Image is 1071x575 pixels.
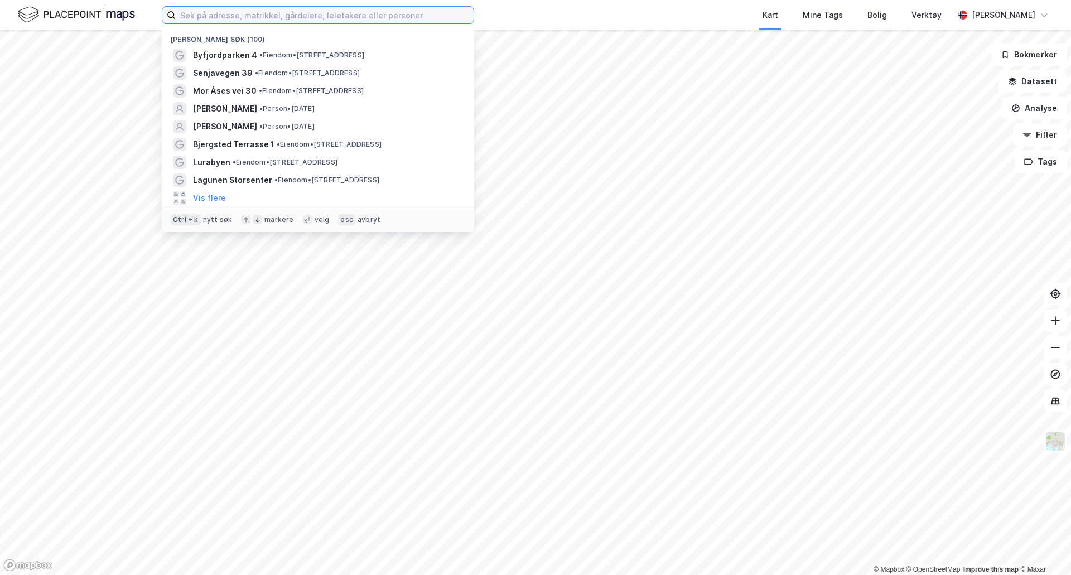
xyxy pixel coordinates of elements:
[193,138,274,151] span: Bjergsted Terrasse 1
[264,215,293,224] div: markere
[1015,521,1071,575] iframe: Chat Widget
[259,122,263,131] span: •
[277,140,382,149] span: Eiendom • [STREET_ADDRESS]
[193,173,272,187] span: Lagunen Storsenter
[867,8,887,22] div: Bolig
[963,566,1019,573] a: Improve this map
[1045,431,1066,452] img: Z
[171,214,201,225] div: Ctrl + k
[1015,521,1071,575] div: Kontrollprogram for chat
[259,51,263,59] span: •
[763,8,778,22] div: Kart
[277,140,280,148] span: •
[1013,124,1067,146] button: Filter
[874,566,904,573] a: Mapbox
[338,214,355,225] div: esc
[259,51,364,60] span: Eiendom • [STREET_ADDRESS]
[972,8,1035,22] div: [PERSON_NAME]
[203,215,233,224] div: nytt søk
[233,158,337,167] span: Eiendom • [STREET_ADDRESS]
[3,559,52,572] a: Mapbox homepage
[18,5,135,25] img: logo.f888ab2527a4732fd821a326f86c7f29.svg
[906,566,961,573] a: OpenStreetMap
[193,191,226,205] button: Vis flere
[259,86,262,95] span: •
[193,66,253,80] span: Senjavegen 39
[259,104,315,113] span: Person • [DATE]
[193,120,257,133] span: [PERSON_NAME]
[259,86,364,95] span: Eiendom • [STREET_ADDRESS]
[193,84,257,98] span: Mor Åses vei 30
[315,215,330,224] div: velg
[259,104,263,113] span: •
[193,49,257,62] span: Byfjordparken 4
[274,176,278,184] span: •
[274,176,379,185] span: Eiendom • [STREET_ADDRESS]
[233,158,236,166] span: •
[1002,97,1067,119] button: Analyse
[259,122,315,131] span: Person • [DATE]
[358,215,380,224] div: avbryt
[1015,151,1067,173] button: Tags
[176,7,474,23] input: Søk på adresse, matrikkel, gårdeiere, leietakere eller personer
[162,26,474,46] div: [PERSON_NAME] søk (100)
[255,69,258,77] span: •
[998,70,1067,93] button: Datasett
[193,102,257,115] span: [PERSON_NAME]
[193,156,230,169] span: Lurabyen
[255,69,360,78] span: Eiendom • [STREET_ADDRESS]
[803,8,843,22] div: Mine Tags
[911,8,942,22] div: Verktøy
[991,44,1067,66] button: Bokmerker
